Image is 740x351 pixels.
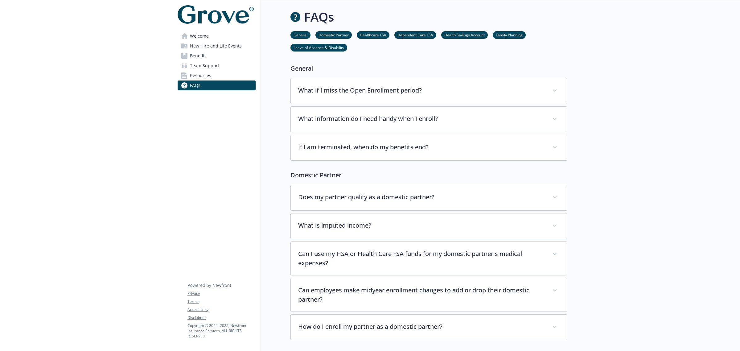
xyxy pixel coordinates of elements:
[290,44,347,50] a: Leave of Absence & Disability
[290,171,567,180] p: Domestic Partner
[291,185,567,210] div: Does my partner qualify as a domestic partner?
[291,278,567,312] div: Can employees make midyear enrollment changes to add or drop their domestic partner?
[291,78,567,104] div: What if I miss the Open Enrollment period?
[493,32,526,38] a: Family Planning
[190,61,219,71] span: Team Support
[291,107,567,132] div: What information do I need handy when I enroll?
[290,32,310,38] a: General
[304,8,334,26] h1: FAQs
[190,81,200,90] span: FAQs
[187,299,255,304] a: Terms
[178,71,256,81] a: Resources
[298,286,545,304] p: Can employees make midyear enrollment changes to add or drop their domestic partner?
[291,242,567,275] div: Can I use my HSA or Health Care FSA funds for my domestic partner's medical expenses?
[187,323,255,339] p: Copyright © 2024 - 2025 , Newfront Insurance Services, ALL RIGHTS RESERVED
[187,291,255,296] a: Privacy
[290,64,567,73] p: General
[298,192,545,202] p: Does my partner qualify as a domestic partner?
[298,114,545,123] p: What information do I need handy when I enroll?
[291,213,567,239] div: What is imputed income?
[187,307,255,312] a: Accessibility
[178,31,256,41] a: Welcome
[298,249,545,268] p: Can I use my HSA or Health Care FSA funds for my domestic partner's medical expenses?
[187,315,255,320] a: Disclaimer
[190,71,211,81] span: Resources
[190,31,209,41] span: Welcome
[178,51,256,61] a: Benefits
[298,86,545,95] p: What if I miss the Open Enrollment period?
[394,32,436,38] a: Dependent Care FSA
[298,322,545,331] p: How do I enroll my partner as a domestic partner?
[190,41,242,51] span: New Hire and Life Events
[315,32,352,38] a: Domestic Partner
[291,315,567,340] div: How do I enroll my partner as a domestic partner?
[190,51,207,61] span: Benefits
[357,32,389,38] a: Healthcare FSA
[178,81,256,90] a: FAQs
[441,32,488,38] a: Health Savings Account
[298,142,545,152] p: If I am terminated, when do my benefits end?
[178,61,256,71] a: Team Support
[298,221,545,230] p: What is imputed income?
[178,41,256,51] a: New Hire and Life Events
[291,135,567,160] div: If I am terminated, when do my benefits end?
